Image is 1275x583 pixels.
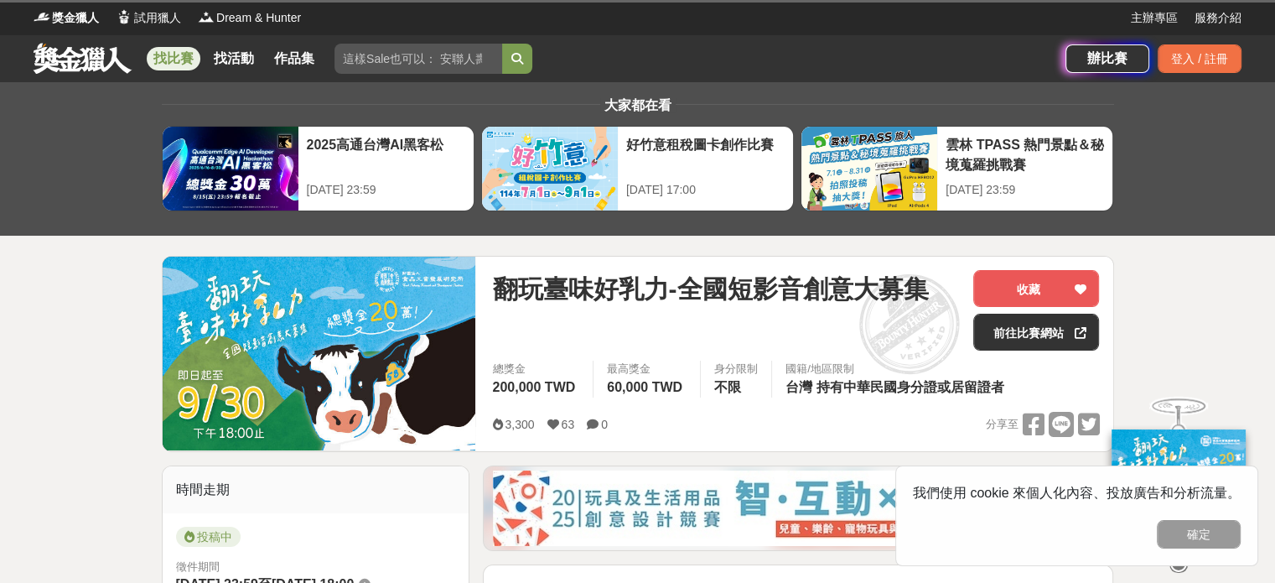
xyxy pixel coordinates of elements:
a: 前往比賽網站 [973,314,1099,351]
span: 台灣 [785,380,812,394]
span: 徵件期間 [176,560,220,573]
span: 我們使用 cookie 來個人化內容、投放廣告和分析流量。 [913,486,1241,500]
span: 63 [562,418,575,431]
button: 收藏 [973,270,1099,307]
a: 作品集 [267,47,321,70]
span: 60,000 TWD [607,380,682,394]
span: 持有中華民國身分證或居留證者 [816,380,1004,394]
span: 試用獵人 [134,9,181,27]
span: 3,300 [505,418,534,431]
img: Cover Image [163,257,476,450]
div: [DATE] 23:59 [307,181,465,199]
span: 0 [601,418,608,431]
span: 獎金獵人 [52,9,99,27]
span: 200,000 TWD [492,380,575,394]
button: 確定 [1157,520,1241,549]
div: [DATE] 23:59 [946,181,1104,199]
a: 辦比賽 [1065,44,1149,73]
div: 2025高通台灣AI黑客松 [307,135,465,173]
a: 雲林 TPASS 熱門景點＆秘境蒐羅挑戰賽[DATE] 23:59 [801,126,1113,211]
div: 身分限制 [714,361,758,377]
div: 時間走期 [163,466,469,513]
a: 主辦專區 [1131,9,1178,27]
img: Logo [198,8,215,25]
div: 國籍/地區限制 [785,361,1008,377]
span: 不限 [714,380,741,394]
span: 總獎金 [492,361,579,377]
a: 找活動 [207,47,261,70]
div: 好竹意租稅圖卡創作比賽 [626,135,785,173]
a: 好竹意租稅圖卡創作比賽[DATE] 17:00 [481,126,794,211]
div: 雲林 TPASS 熱門景點＆秘境蒐羅挑戰賽 [946,135,1104,173]
span: 最高獎金 [607,361,687,377]
a: 2025高通台灣AI黑客松[DATE] 23:59 [162,126,474,211]
img: Logo [34,8,50,25]
a: Logo試用獵人 [116,9,181,27]
span: Dream & Hunter [216,9,301,27]
div: 登入 / 註冊 [1158,44,1241,73]
a: 服務介紹 [1195,9,1241,27]
input: 這樣Sale也可以： 安聯人壽創意銷售法募集 [334,44,502,74]
div: [DATE] 17:00 [626,181,785,199]
a: 找比賽 [147,47,200,70]
img: d4b53da7-80d9-4dd2-ac75-b85943ec9b32.jpg [493,471,1103,546]
span: 大家都在看 [600,98,676,112]
img: Logo [116,8,132,25]
span: 投稿中 [176,527,241,547]
span: 翻玩臺味好乳力-全國短影音創意大募集 [492,270,928,308]
a: LogoDream & Hunter [198,9,301,27]
img: c171a689-fb2c-43c6-a33c-e56b1f4b2190.jpg [1112,429,1246,541]
a: Logo獎金獵人 [34,9,99,27]
span: 分享至 [985,412,1018,437]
